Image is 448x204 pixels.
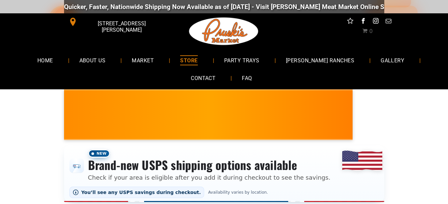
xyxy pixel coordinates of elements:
img: Pruski-s+Market+HQ+Logo2-1920w.png [188,13,260,49]
a: GALLERY [371,51,414,69]
a: MARKET [122,51,164,69]
a: email [384,17,393,27]
a: Social network [346,17,355,27]
span: 0 [369,28,373,34]
a: STORE [170,51,207,69]
a: FAQ [232,69,262,87]
span: New [88,149,110,158]
div: Shipping options announcement [64,145,384,202]
a: [STREET_ADDRESS][PERSON_NAME] [64,17,166,27]
a: CONTACT [181,69,226,87]
span: You’ll see any USPS savings during checkout. [81,190,201,195]
span: Availability varies by location. [207,190,269,195]
a: PARTY TRAYS [214,51,270,69]
p: Check if your area is eligible after you add it during checkout to see the savings. [88,173,331,182]
a: ABOUT US [69,51,116,69]
a: facebook [359,17,367,27]
a: instagram [371,17,380,27]
a: HOME [27,51,63,69]
span: [STREET_ADDRESS][PERSON_NAME] [78,17,164,36]
h3: Brand-new USPS shipping options available [88,158,331,172]
a: [PERSON_NAME] RANCHES [276,51,364,69]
